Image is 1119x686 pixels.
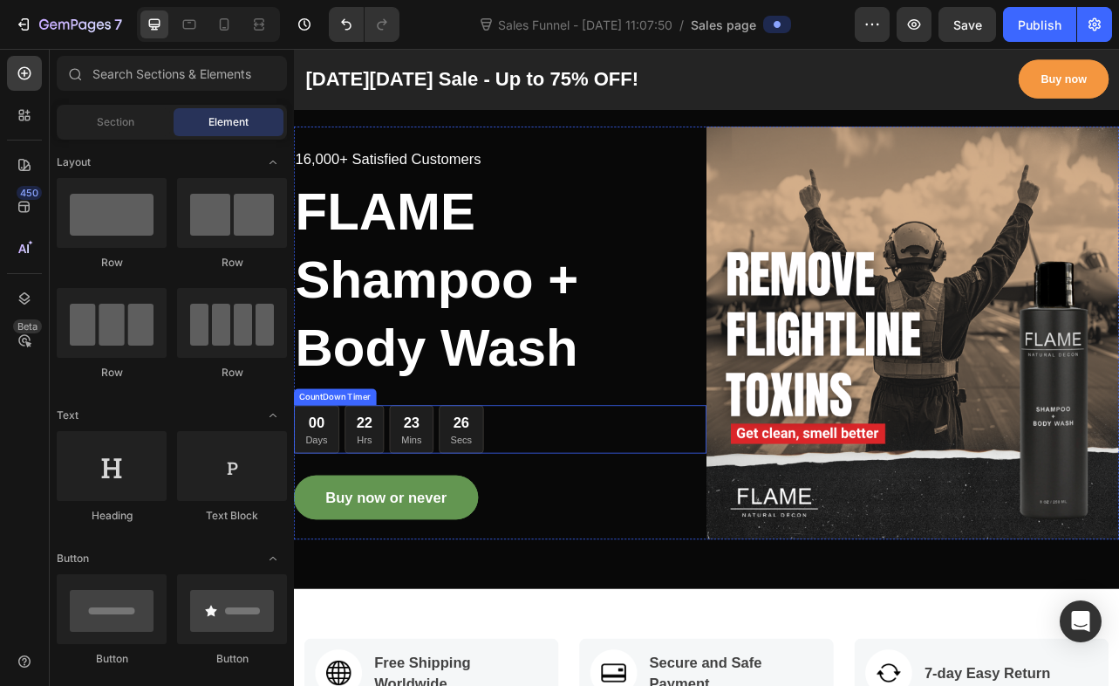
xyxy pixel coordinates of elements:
[7,7,130,42] button: 7
[57,154,91,170] span: Layout
[259,148,287,176] span: Toggle open
[294,49,1119,686] iframe: Design area
[1018,16,1061,34] div: Publish
[329,7,399,42] div: Undo/Redo
[177,508,287,524] div: Text Block
[953,17,982,32] span: Save
[1003,7,1076,42] button: Publish
[13,319,42,333] div: Beta
[947,28,1006,49] div: Buy now
[177,365,287,381] div: Row
[495,16,676,34] span: Sales Funnel - [DATE] 11:07:50
[3,434,101,449] div: CountDown Timer
[57,56,287,91] input: Search Sections & Elements
[199,460,226,488] div: 26
[136,460,162,488] div: 23
[523,99,1047,622] img: Alt Image
[57,255,167,271] div: Row
[679,16,684,34] span: /
[15,487,43,505] p: Days
[259,401,287,429] span: Toggle open
[691,16,756,34] span: Sales page
[1060,600,1102,642] div: Open Intercom Messenger
[57,508,167,524] div: Heading
[79,460,99,488] div: 22
[57,408,78,423] span: Text
[79,487,99,505] p: Hrs
[259,545,287,573] span: Toggle open
[136,487,162,505] p: Mins
[199,487,226,505] p: Secs
[919,14,1034,63] button: Buy now
[2,164,522,422] p: FLAME Shampoo + Body Wash
[57,651,167,667] div: Button
[177,255,287,271] div: Row
[57,365,167,381] div: Row
[177,651,287,667] div: Button
[40,555,194,583] div: Buy now or never
[938,7,996,42] button: Save
[114,14,122,35] p: 7
[57,551,89,566] span: Button
[208,114,249,130] span: Element
[97,114,134,130] span: Section
[2,126,522,154] p: 16,000+ Satisfied Customers
[15,460,43,488] div: 00
[17,186,42,200] div: 450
